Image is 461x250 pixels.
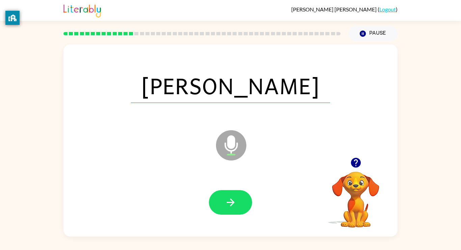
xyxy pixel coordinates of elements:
[291,6,378,12] span: [PERSON_NAME] [PERSON_NAME]
[379,6,396,12] a: Logout
[322,161,389,228] video: Your browser must support playing .mp4 files to use Literably. Please try using another browser.
[5,11,20,25] button: privacy banner
[63,3,101,17] img: Literably
[131,68,330,103] span: [PERSON_NAME]
[349,26,398,41] button: Pause
[291,6,398,12] div: ( )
